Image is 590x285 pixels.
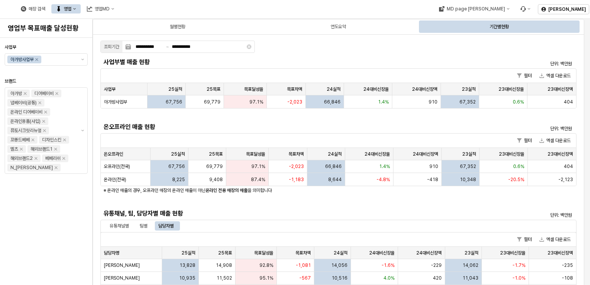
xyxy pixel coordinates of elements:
div: Remove 해외브랜드1 [54,148,57,151]
span: 24대비신장액 [413,151,438,157]
span: 24대비신장액 [416,250,442,256]
span: 23실적 [462,151,476,157]
button: 엑셀 다운로드 [536,235,574,244]
span: -1.6% [381,262,395,268]
div: 해외브랜드2 [10,154,33,162]
button: 영업MD [82,4,119,14]
span: -1,081 [296,262,311,268]
div: Remove 아가방사업부 [35,58,38,61]
div: Remove 냅베이비(공통) [38,101,41,104]
p: 단위: 백만원 [462,60,572,67]
button: 매장 검색 [16,4,50,14]
span: -108 [562,275,573,281]
span: 95.1% [259,275,273,281]
span: 87.4% [251,176,265,183]
span: 404 [564,99,573,105]
button: MD page [PERSON_NAME] [434,4,514,14]
div: MD page 이동 [434,4,514,14]
span: 1.4% [378,99,389,105]
span: 92.8% [259,262,273,268]
div: 조회기간 [104,43,119,51]
span: -229 [431,262,442,268]
span: -4.8% [376,176,390,183]
div: Remove 디어베이비 [55,92,58,95]
span: 1.4% [379,163,390,170]
div: 월별현황 [170,22,185,31]
span: [PERSON_NAME] [104,262,140,268]
span: 97.1% [251,163,265,170]
div: 연도요약 [331,22,346,31]
div: 온라인용품(사입) [10,117,41,125]
button: 필터 [514,71,535,80]
span: 24대비신장율 [365,151,390,157]
div: Menu item 6 [515,4,535,14]
span: 사업부 [5,44,16,50]
span: 67,352 [460,163,476,170]
span: 910 [429,99,437,105]
span: -2,023 [287,99,302,105]
div: 영업 [51,4,81,14]
span: 23대비신장액 [548,250,573,256]
div: 담당자별 [154,221,178,231]
div: 디어베이비 [34,90,54,97]
span: 25실적 [168,86,182,92]
span: 23대비신장율 [499,151,524,157]
span: 24실적 [334,250,348,256]
p: [PERSON_NAME] [548,6,586,12]
span: 8,644 [328,176,342,183]
div: 영업 [64,6,71,12]
span: 14,908 [216,262,232,268]
span: -20.5% [508,176,524,183]
p: 단위: 백만원 [462,212,572,219]
span: 910 [429,163,438,170]
span: 0.6% [513,99,524,105]
div: 유통채널별 [105,221,134,231]
span: 11,502 [217,275,232,281]
main: App Frame [93,19,590,285]
span: 23대비신장액 [548,151,573,157]
span: 10,348 [460,176,476,183]
span: 23실적 [462,86,476,92]
span: 25목표 [209,151,223,157]
span: 24실적 [328,151,342,157]
div: 기간별현황 [490,22,509,31]
span: [PERSON_NAME] [104,275,140,281]
div: 매장 검색 [29,6,45,12]
span: 69,779 [204,99,220,105]
div: Remove 엘츠 [20,148,23,151]
div: Remove 베베리쉬 [62,157,65,160]
h5: 유통채널, 팀, 담당자별 매출 현황 [103,210,454,217]
div: 냅베이비(공통) [10,99,37,107]
div: 담당자별 [158,221,174,231]
span: 8,225 [172,176,185,183]
span: -2,123 [558,176,573,183]
span: 10,516 [332,275,348,281]
div: 베베리쉬 [45,154,61,162]
span: 목표달성율 [246,151,265,157]
span: 온라인(전국) [104,176,126,183]
button: 필터 [514,235,535,244]
span: 69,779 [206,163,223,170]
span: -1,183 [289,176,304,183]
span: 담당자명 [104,250,119,256]
span: 목표차액 [295,250,311,256]
h5: 온오프라인 매출 현황 [103,123,454,131]
span: 23실적 [465,250,478,256]
span: -1.7% [512,262,526,268]
span: 브랜드 [5,78,16,84]
div: 영업MD [95,6,110,12]
h4: 영업부 목표매출 달성현황 [8,24,85,32]
div: N_[PERSON_NAME] [10,164,53,171]
span: 23대비신장액 [548,86,573,92]
span: 온오프라인 [104,151,123,157]
div: 연도요약 [259,20,418,33]
span: 사업부 [104,86,115,92]
button: Clear [247,44,251,49]
div: 꼬똥드베베 [10,136,30,144]
h5: 사업부별 매출 현황 [103,58,454,66]
span: 67,756 [168,163,185,170]
span: 목표달성율 [254,250,273,256]
span: 24실적 [327,86,341,92]
span: 11,043 [463,275,478,281]
div: Remove 디자인스킨 [63,138,66,141]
